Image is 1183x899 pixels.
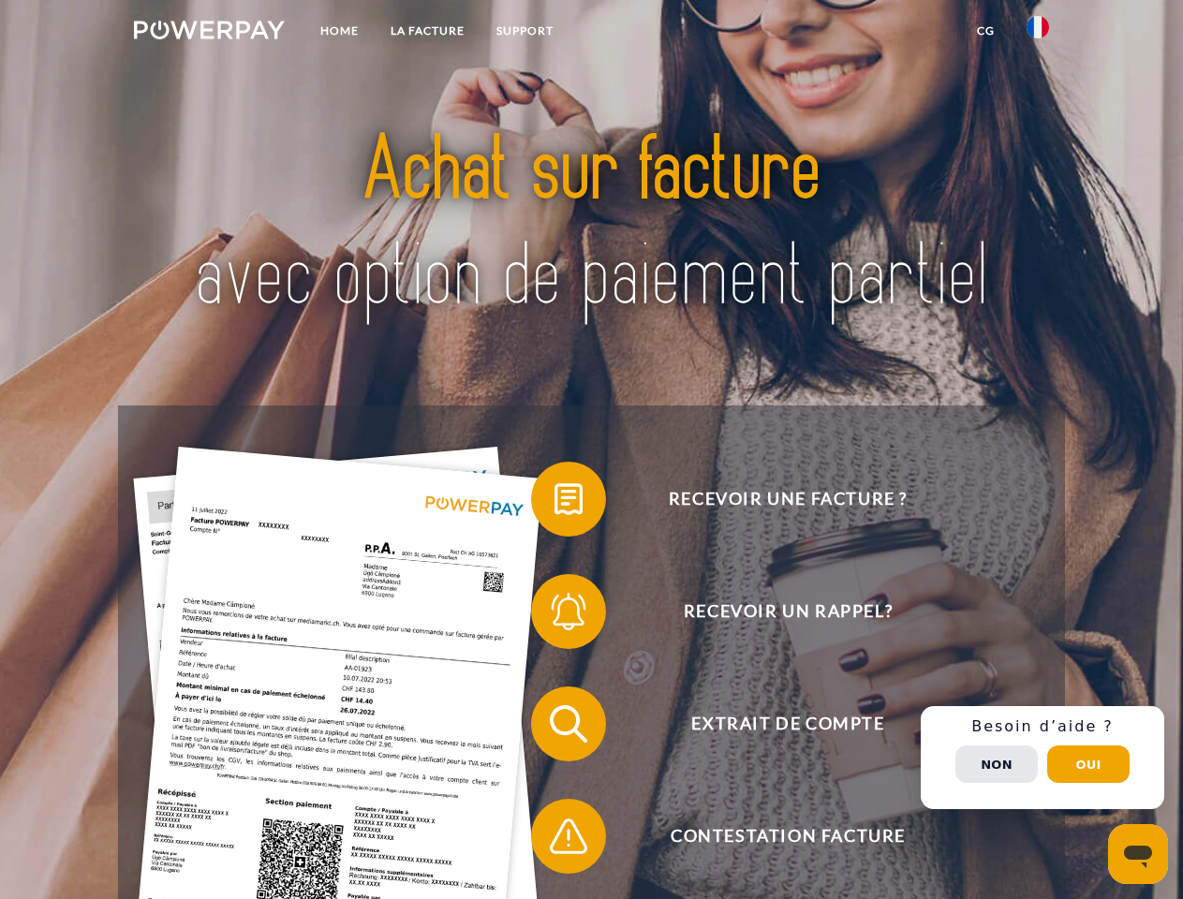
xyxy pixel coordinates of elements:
img: fr [1027,16,1049,38]
img: logo-powerpay-white.svg [134,21,285,39]
button: Recevoir une facture ? [531,462,1018,537]
img: title-powerpay_fr.svg [179,90,1004,359]
button: Oui [1047,745,1130,783]
span: Recevoir un rappel? [558,574,1017,649]
button: Recevoir un rappel? [531,574,1018,649]
button: Non [955,745,1038,783]
span: Extrait de compte [558,686,1017,761]
img: qb_bill.svg [545,476,592,523]
a: Support [481,14,569,48]
iframe: Bouton de lancement de la fenêtre de messagerie [1108,824,1168,884]
a: LA FACTURE [375,14,481,48]
button: Extrait de compte [531,686,1018,761]
a: Home [304,14,375,48]
img: qb_bell.svg [545,588,592,635]
img: qb_search.svg [545,700,592,747]
button: Contestation Facture [531,799,1018,874]
img: qb_warning.svg [545,813,592,860]
div: Schnellhilfe [921,706,1164,809]
h3: Besoin d’aide ? [932,717,1153,736]
a: CG [961,14,1011,48]
span: Recevoir une facture ? [558,462,1017,537]
span: Contestation Facture [558,799,1017,874]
